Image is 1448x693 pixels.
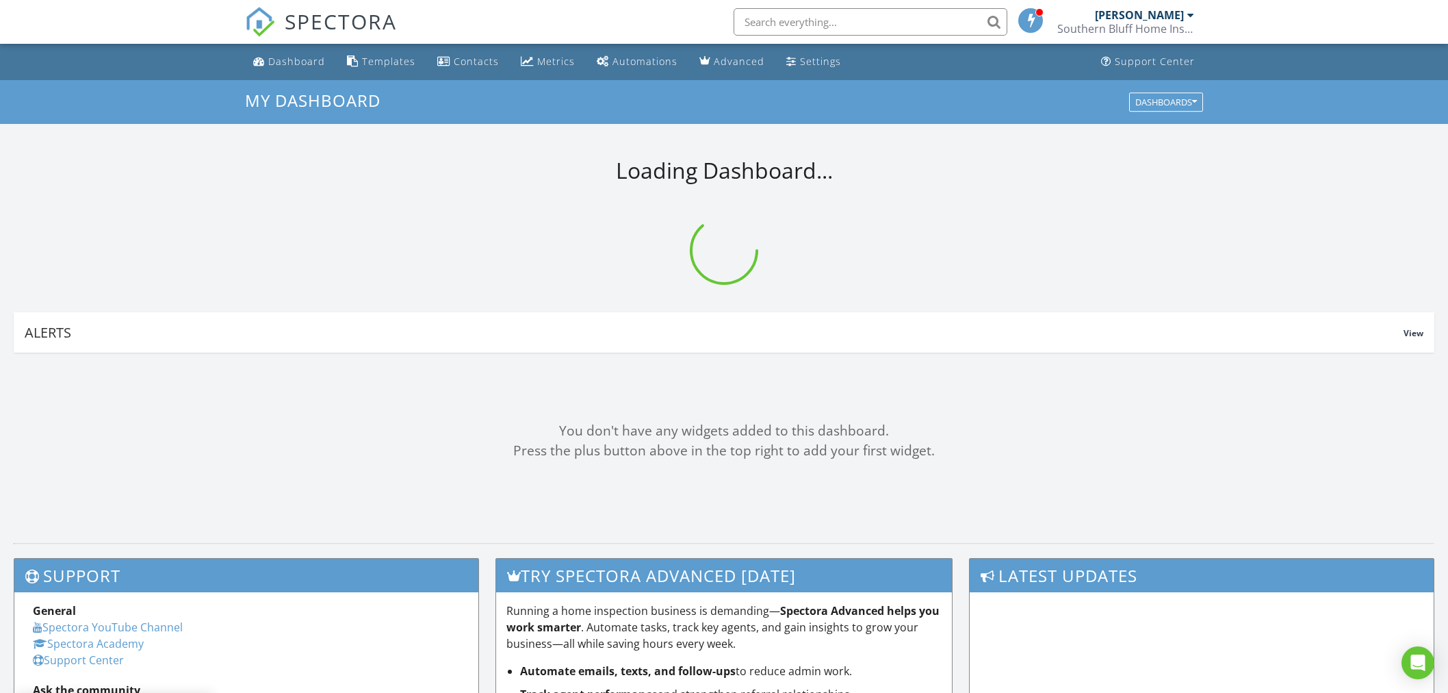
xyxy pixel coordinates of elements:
[1129,92,1203,112] button: Dashboards
[537,55,575,68] div: Metrics
[285,7,397,36] span: SPECTORA
[454,55,499,68] div: Contacts
[694,49,770,75] a: Advanced
[248,49,331,75] a: Dashboard
[612,55,677,68] div: Automations
[341,49,421,75] a: Templates
[515,49,580,75] a: Metrics
[14,441,1434,461] div: Press the plus button above in the top right to add your first widget.
[245,7,275,37] img: The Best Home Inspection Software - Spectora
[14,559,478,592] h3: Support
[591,49,683,75] a: Automations (Basic)
[14,421,1434,441] div: You don't have any widgets added to this dashboard.
[1404,327,1423,339] span: View
[245,89,380,112] span: My Dashboard
[25,323,1404,342] div: Alerts
[506,603,942,652] p: Running a home inspection business is demanding— . Automate tasks, track key agents, and gain ins...
[714,55,764,68] div: Advanced
[781,49,846,75] a: Settings
[33,653,124,668] a: Support Center
[1135,97,1197,107] div: Dashboards
[362,55,415,68] div: Templates
[1057,22,1194,36] div: Southern Bluff Home Inspections
[800,55,841,68] div: Settings
[506,603,940,635] strong: Spectora Advanced helps you work smarter
[970,559,1434,592] h3: Latest Updates
[1115,55,1195,68] div: Support Center
[1095,8,1184,22] div: [PERSON_NAME]
[432,49,504,75] a: Contacts
[245,18,397,47] a: SPECTORA
[268,55,325,68] div: Dashboard
[1096,49,1200,75] a: Support Center
[33,636,144,651] a: Spectora Academy
[33,620,183,635] a: Spectora YouTube Channel
[496,559,952,592] h3: Try spectora advanced [DATE]
[1401,646,1434,679] div: Open Intercom Messenger
[520,664,736,679] strong: Automate emails, texts, and follow-ups
[33,603,76,618] strong: General
[520,663,942,679] li: to reduce admin work.
[734,8,1007,36] input: Search everything...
